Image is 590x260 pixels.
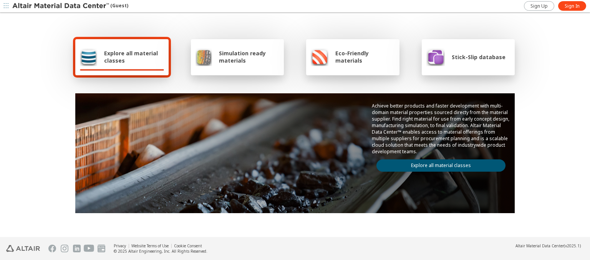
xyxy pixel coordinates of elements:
a: Privacy [114,243,126,248]
span: Eco-Friendly materials [335,50,394,64]
img: Stick-Slip database [426,48,445,66]
img: Altair Material Data Center [12,2,110,10]
img: Eco-Friendly materials [311,48,328,66]
img: Altair Engineering [6,245,40,252]
a: Sign Up [524,1,554,11]
img: Explore all material classes [80,48,97,66]
span: Simulation ready materials [219,50,279,64]
span: Sign In [565,3,580,9]
span: Stick-Slip database [452,53,505,61]
span: Explore all material classes [104,50,164,64]
img: Simulation ready materials [196,48,212,66]
a: Cookie Consent [174,243,202,248]
span: Sign Up [530,3,548,9]
div: (v2025.1) [515,243,581,248]
p: Achieve better products and faster development with multi-domain material properties sourced dire... [372,103,510,155]
span: Altair Material Data Center [515,243,564,248]
a: Sign In [558,1,586,11]
a: Explore all material classes [376,159,505,172]
div: © 2025 Altair Engineering, Inc. All Rights Reserved. [114,248,207,254]
div: (Guest) [12,2,128,10]
a: Website Terms of Use [131,243,169,248]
